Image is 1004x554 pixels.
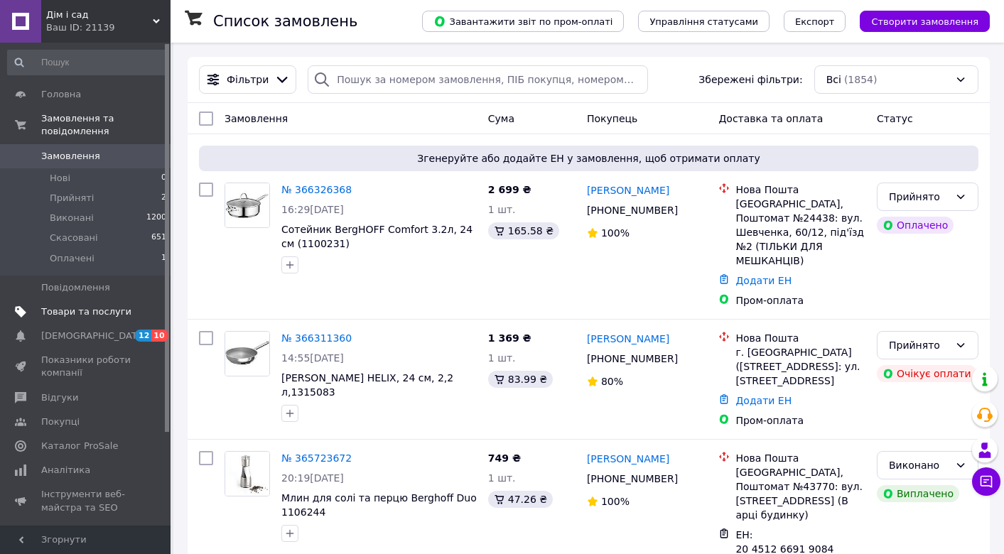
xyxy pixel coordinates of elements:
div: 47.26 ₴ [488,491,553,508]
div: Прийнято [889,337,949,353]
input: Пошук за номером замовлення, ПІБ покупця, номером телефону, Email, номером накладної [308,65,648,94]
span: Замовлення [225,113,288,124]
span: Нові [50,172,70,185]
a: Створити замовлення [846,15,990,26]
div: Пром-оплата [735,413,865,428]
span: Cума [488,113,514,124]
span: Фільтри [227,72,269,87]
div: Пром-оплата [735,293,865,308]
div: Нова Пошта [735,183,865,197]
span: 80% [601,376,623,387]
span: Замовлення та повідомлення [41,112,171,138]
span: Інструменти веб-майстра та SEO [41,488,131,514]
span: 2 [161,192,166,205]
span: [PHONE_NUMBER] [587,473,678,484]
span: Дім і сад [46,9,153,21]
span: 10 [151,330,168,342]
h1: Список замовлень [213,13,357,30]
a: Сотейник BergHOFF Comfort 3.2л, 24 см (1100231) [281,224,473,249]
span: Створити замовлення [871,16,978,27]
div: 165.58 ₴ [488,222,559,239]
div: Ваш ID: 21139 [46,21,171,34]
a: № 366311360 [281,332,352,344]
button: Чат з покупцем [972,467,1000,496]
span: Покупець [587,113,637,124]
span: Прийняті [50,192,94,205]
span: Експорт [795,16,835,27]
div: Прийнято [889,189,949,205]
span: Повідомлення [41,281,110,294]
img: Фото товару [225,452,269,496]
span: Замовлення [41,150,100,163]
span: Всі [826,72,841,87]
span: [PHONE_NUMBER] [587,205,678,216]
div: 83.99 ₴ [488,371,553,388]
span: (1854) [844,74,878,85]
a: [PERSON_NAME] [587,452,669,466]
span: Оплачені [50,252,95,265]
a: Додати ЕН [735,275,792,286]
button: Управління статусами [638,11,770,32]
button: Завантажити звіт по пром-оплаті [422,11,624,32]
button: Створити замовлення [860,11,990,32]
span: Виконані [50,212,94,224]
div: Очікує оплати [877,365,977,382]
a: Фото товару [225,331,270,376]
span: Показники роботи компанії [41,354,131,379]
a: [PERSON_NAME] HELIX, 24 см, 2,2 л,1315083 [281,372,453,398]
div: г. [GEOGRAPHIC_DATA] ([STREET_ADDRESS]: ул. [STREET_ADDRESS] [735,345,865,388]
span: 1 шт. [488,204,516,215]
div: Виплачено [877,485,959,502]
span: 100% [601,227,630,239]
span: [PHONE_NUMBER] [587,353,678,364]
span: Згенеруйте або додайте ЕН у замовлення, щоб отримати оплату [205,151,973,165]
div: Нова Пошта [735,331,865,345]
span: 1200 [146,212,166,224]
div: Оплачено [877,217,954,234]
a: [PERSON_NAME] [587,332,669,346]
div: Виконано [889,457,949,473]
span: Статус [877,113,913,124]
span: 1 [161,252,166,265]
span: 14:55[DATE] [281,352,344,364]
a: Додати ЕН [735,395,792,406]
input: Пошук [7,50,168,75]
span: 20:19[DATE] [281,472,344,484]
span: 651 [151,232,166,244]
div: Нова Пошта [735,451,865,465]
span: Головна [41,88,81,101]
button: Експорт [784,11,846,32]
span: Відгуки [41,391,78,404]
span: Завантажити звіт по пром-оплаті [433,15,612,28]
a: Фото товару [225,451,270,496]
span: Управління статусами [649,16,758,27]
img: Фото товару [225,332,269,376]
a: № 365723672 [281,452,352,464]
span: 1 шт. [488,472,516,484]
span: 16:29[DATE] [281,204,344,215]
a: Млин для солі та перцю Berghoff Duo 1106244 [281,492,477,518]
span: Каталог ProSale [41,440,118,452]
span: 749 ₴ [488,452,521,464]
span: 1 шт. [488,352,516,364]
span: Покупці [41,415,80,428]
span: Збережені фільтри: [698,72,802,87]
div: [GEOGRAPHIC_DATA], Поштомат №24438: вул. Шевченка, 60/12, під'їзд №2 (ТІЛЬКИ ДЛЯ МЕШКАНЦІВ) [735,197,865,268]
span: 1 369 ₴ [488,332,531,344]
div: [GEOGRAPHIC_DATA], Поштомат №43770: вул. [STREET_ADDRESS] (В арці будинку) [735,465,865,522]
span: 2 699 ₴ [488,184,531,195]
span: Доставка та оплата [718,113,823,124]
span: 12 [135,330,151,342]
a: [PERSON_NAME] [587,183,669,197]
span: Скасовані [50,232,98,244]
a: Фото товару [225,183,270,228]
img: Фото товару [225,183,269,227]
span: Товари та послуги [41,305,131,318]
span: Аналітика [41,464,90,477]
span: 0 [161,172,166,185]
span: [DEMOGRAPHIC_DATA] [41,330,146,342]
a: № 366326368 [281,184,352,195]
